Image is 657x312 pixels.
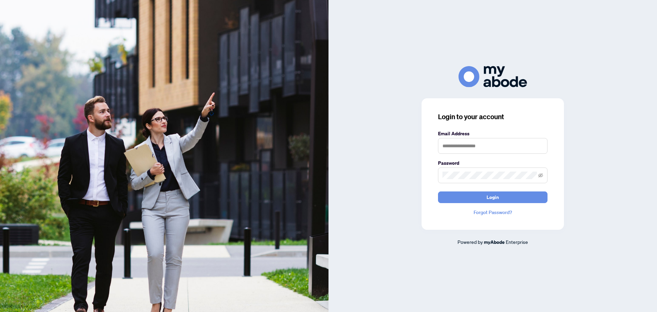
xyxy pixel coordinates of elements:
[538,173,543,178] span: eye-invisible
[438,130,547,137] label: Email Address
[506,239,528,245] span: Enterprise
[484,238,505,246] a: myAbode
[438,112,547,122] h3: Login to your account
[487,192,499,203] span: Login
[438,159,547,167] label: Password
[459,66,527,87] img: ma-logo
[438,209,547,216] a: Forgot Password?
[458,239,483,245] span: Powered by
[438,191,547,203] button: Login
